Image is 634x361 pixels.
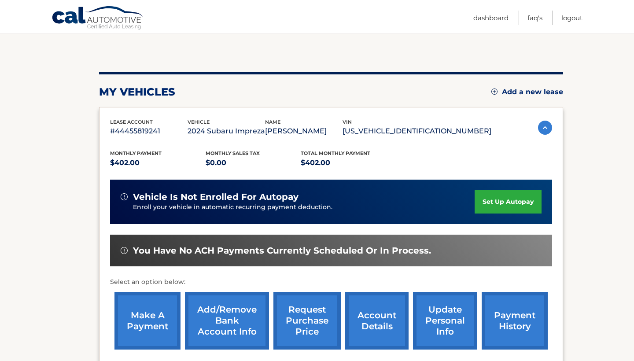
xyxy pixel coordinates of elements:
[121,247,128,254] img: alert-white.svg
[110,150,162,156] span: Monthly Payment
[345,292,409,350] a: account details
[188,119,210,125] span: vehicle
[133,245,431,256] span: You have no ACH payments currently scheduled or in process.
[52,6,144,31] a: Cal Automotive
[110,119,153,125] span: lease account
[121,193,128,200] img: alert-white.svg
[491,88,498,95] img: add.svg
[185,292,269,350] a: Add/Remove bank account info
[265,125,343,137] p: [PERSON_NAME]
[133,203,475,212] p: Enroll your vehicle in automatic recurring payment deduction.
[265,119,280,125] span: name
[527,11,542,25] a: FAQ's
[273,292,341,350] a: request purchase price
[301,157,396,169] p: $402.00
[110,157,206,169] p: $402.00
[188,125,265,137] p: 2024 Subaru Impreza
[413,292,477,350] a: update personal info
[110,277,552,287] p: Select an option below:
[491,88,563,96] a: Add a new lease
[475,190,542,214] a: set up autopay
[110,125,188,137] p: #44455819241
[114,292,181,350] a: make a payment
[206,150,260,156] span: Monthly sales Tax
[206,157,301,169] p: $0.00
[482,292,548,350] a: payment history
[473,11,509,25] a: Dashboard
[343,125,491,137] p: [US_VEHICLE_IDENTIFICATION_NUMBER]
[538,121,552,135] img: accordion-active.svg
[133,192,299,203] span: vehicle is not enrolled for autopay
[301,150,370,156] span: Total Monthly Payment
[343,119,352,125] span: vin
[561,11,582,25] a: Logout
[99,85,175,99] h2: my vehicles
